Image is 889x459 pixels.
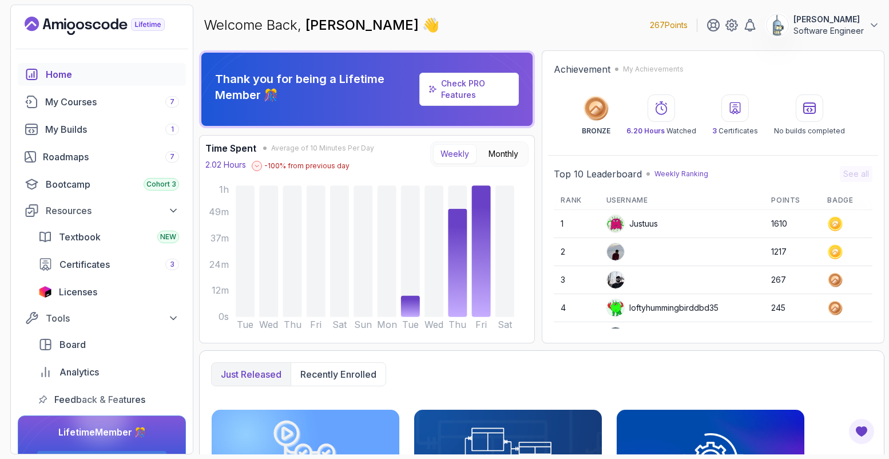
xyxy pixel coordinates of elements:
button: Weekly [433,144,477,164]
p: Recently enrolled [300,367,376,381]
p: Certificates [712,126,758,136]
td: 1217 [764,238,820,266]
span: 3 [712,126,717,135]
a: feedback [31,388,186,411]
td: 245 [764,294,820,322]
td: 1610 [764,210,820,238]
p: 267 Points [650,19,688,31]
a: builds [18,118,186,141]
tspan: 1h [219,184,229,195]
p: Thank you for being a Lifetime Member 🎊 [215,71,415,103]
tspan: Tue [237,319,253,330]
button: Tools [18,308,186,329]
a: board [31,333,186,356]
tspan: Fri [310,319,322,330]
tspan: Thu [449,319,467,330]
p: Software Engineer [793,25,864,37]
a: courses [18,90,186,113]
p: -100 % from previous day [264,161,350,171]
tspan: Fri [475,319,487,330]
tspan: Mon [377,319,397,330]
div: Bootcamp [46,177,179,191]
a: home [18,63,186,86]
a: Check PRO Features [419,73,519,106]
img: default monster avatar [607,215,624,232]
span: Textbook [59,230,101,244]
a: textbook [31,225,186,248]
tspan: 12m [212,286,229,296]
p: BRONZE [582,126,610,136]
span: NEW [160,232,176,242]
img: default monster avatar [607,299,624,316]
tspan: 49m [209,207,229,217]
div: Justuus [606,215,658,233]
a: Landing page [25,17,191,35]
tspan: Sun [355,319,372,330]
tspan: 37m [211,233,229,244]
td: 2 [554,238,599,266]
p: 2.02 Hours [205,159,246,171]
th: Points [764,191,820,210]
span: Board [59,338,86,351]
td: 267 [764,266,820,294]
img: user profile image [607,271,624,288]
div: loftyhummingbirddbd35 [606,299,719,317]
h2: Top 10 Leaderboard [554,167,642,181]
p: Watched [626,126,696,136]
button: Open Feedback Button [848,418,875,445]
button: Resources [18,200,186,221]
h2: Achievement [554,62,610,76]
span: Feedback & Features [54,393,145,406]
div: My Builds [45,122,179,136]
span: 3 [170,260,174,269]
img: user profile image [607,243,624,260]
a: roadmaps [18,145,186,168]
a: certificates [31,253,186,276]
span: 6.20 Hours [626,126,665,135]
th: Rank [554,191,599,210]
span: 7 [170,152,174,161]
span: Average of 10 Minutes Per Day [271,144,374,153]
span: Certificates [59,258,110,271]
td: 3 [554,266,599,294]
p: [PERSON_NAME] [793,14,864,25]
span: 7 [170,97,174,106]
p: Just released [221,367,281,381]
p: Welcome Back, [204,16,439,34]
a: licenses [31,280,186,303]
td: 1 [554,210,599,238]
a: analytics [31,361,186,383]
div: Resources [46,204,179,217]
img: jetbrains icon [38,286,52,298]
th: Badge [820,191,872,210]
p: Weekly Ranking [654,169,708,179]
div: Home [46,68,179,81]
a: bootcamp [18,173,186,196]
button: Just released [212,363,291,386]
div: Roadmaps [43,150,179,164]
a: Check PRO Features [441,78,485,100]
span: 1 [171,125,174,134]
span: Cohort 3 [146,180,176,189]
button: Recently enrolled [291,363,386,386]
button: user profile image[PERSON_NAME]Software Engineer [766,14,880,37]
button: Monthly [481,144,526,164]
tspan: Wed [424,319,443,330]
p: My Achievements [623,65,684,74]
img: user profile image [607,327,624,345]
h3: Time Spent [205,141,256,155]
td: 214 [764,322,820,350]
span: 👋 [422,15,440,34]
tspan: Tue [402,319,419,330]
td: 5 [554,322,599,350]
div: silentjackalcf1a1 [606,327,688,345]
button: See all [840,166,872,182]
span: [PERSON_NAME] [305,17,422,33]
div: My Courses [45,95,179,109]
tspan: Sat [498,319,513,330]
img: user profile image [767,14,788,36]
p: No builds completed [774,126,845,136]
tspan: 0s [219,312,229,323]
th: Username [600,191,765,210]
span: Licenses [59,285,97,299]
